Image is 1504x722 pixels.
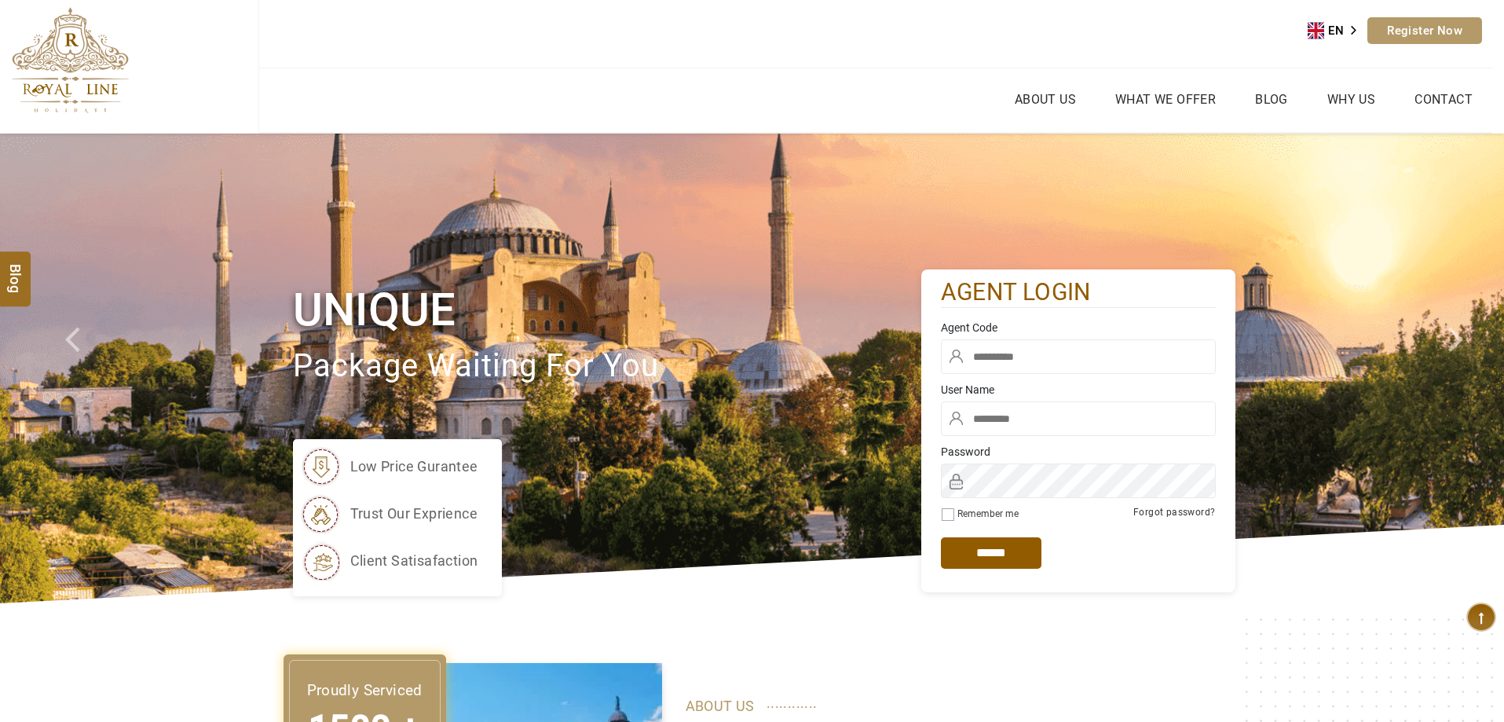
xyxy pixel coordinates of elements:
[5,264,26,277] span: Blog
[957,508,1019,519] label: Remember me
[45,134,120,603] a: Check next prev
[293,340,921,393] p: package waiting for you
[1308,19,1367,42] aside: Language selected: English
[941,277,1216,308] h2: agent login
[301,541,478,581] li: client satisafaction
[301,494,478,533] li: trust our exprience
[941,444,1216,460] label: Password
[686,695,1212,718] p: ABOUT US
[941,320,1216,335] label: Agent Code
[767,691,818,715] span: ............
[293,280,921,339] h1: Unique
[1133,507,1215,518] a: Forgot password?
[1429,134,1504,603] a: Check next image
[1251,88,1292,111] a: Blog
[1111,88,1220,111] a: What we Offer
[1308,19,1367,42] div: Language
[941,382,1216,398] label: User Name
[1011,88,1080,111] a: About Us
[1367,17,1482,44] a: Register Now
[1323,88,1379,111] a: Why Us
[301,447,478,486] li: low price gurantee
[12,7,129,113] img: The Royal Line Holidays
[1308,19,1367,42] a: EN
[1411,88,1477,111] a: Contact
